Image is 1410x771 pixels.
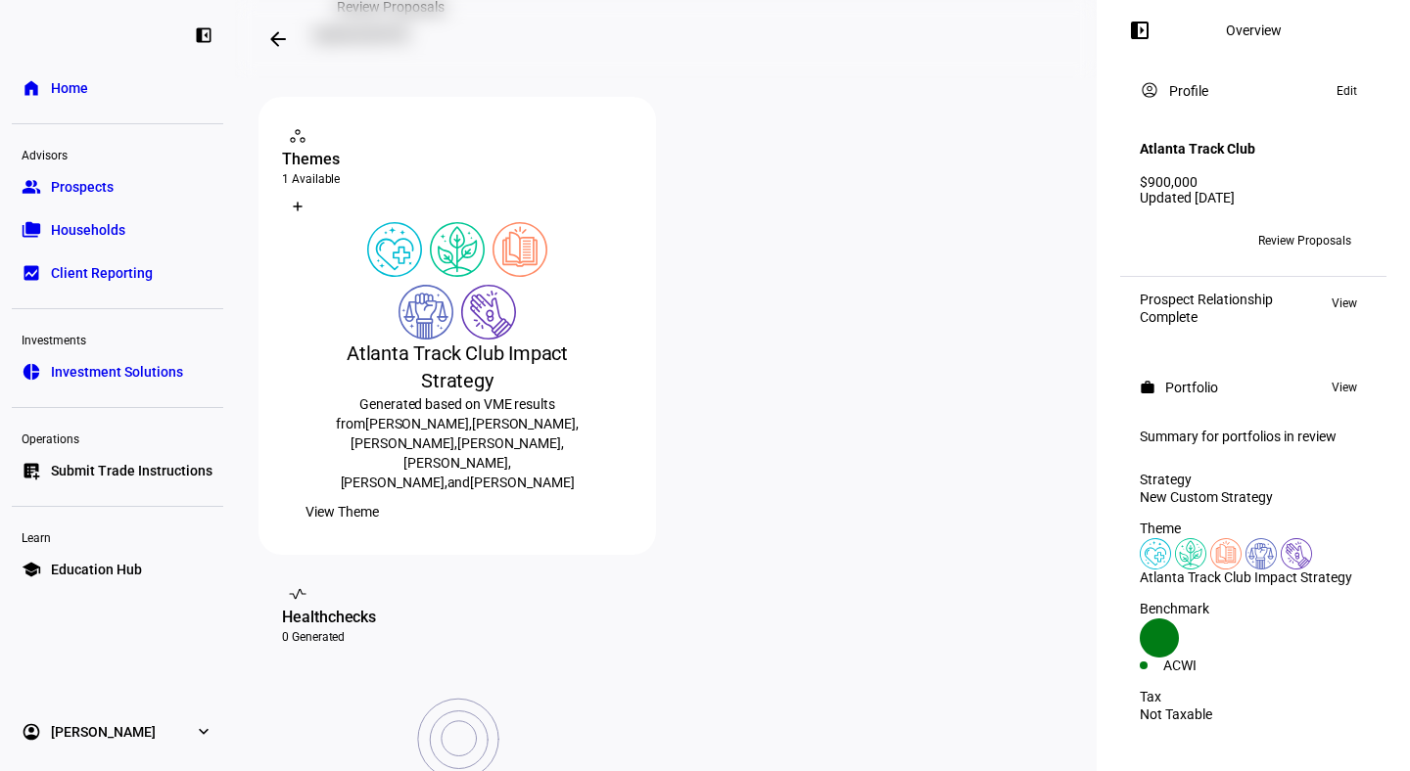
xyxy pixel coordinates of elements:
[12,522,223,550] div: Learn
[51,461,212,480] span: Submit Trade Instructions
[12,68,223,108] a: homeHome
[22,461,41,480] eth-mat-symbol: list_alt_add
[493,222,547,277] img: education.colored.svg
[1163,658,1253,673] div: ACWI
[12,140,223,167] div: Advisors
[282,492,402,531] button: View Theme
[12,210,223,249] a: folder_copyHouseholds
[194,722,213,742] eth-mat-symbol: expand_more
[1332,292,1357,315] span: View
[470,475,574,490] span: [PERSON_NAME]
[12,352,223,391] a: pie_chartInvestment Solutions
[1140,80,1159,100] mat-icon: account_circle
[51,78,88,98] span: Home
[12,325,223,352] div: Investments
[1140,601,1367,616] div: Benchmark
[22,177,41,197] eth-mat-symbol: group
[22,220,41,240] eth-mat-symbol: folder_copy
[1169,83,1208,99] div: Profile
[51,177,114,197] span: Prospects
[51,362,183,382] span: Investment Solutions
[1258,225,1351,256] span: Review Proposals
[341,475,445,490] span: [PERSON_NAME]
[22,78,41,98] eth-mat-symbol: home
[282,394,633,492] div: Generated based on VME results from , , , , , , and
[1140,190,1367,205] div: Updated [DATE]
[1210,538,1242,569] img: education.colored.svg
[266,27,290,51] mat-icon: arrow_backwards
[1140,380,1155,395] mat-icon: work
[457,435,561,451] span: [PERSON_NAME]
[194,25,213,45] eth-mat-symbol: left_panel_close
[1140,706,1367,722] div: Not Taxable
[51,220,125,240] span: Households
[282,148,633,171] div: Themes
[282,629,633,645] div: 0 Generated
[1128,19,1151,42] mat-icon: left_panel_open
[1140,141,1255,157] h4: Atlanta Track Club
[282,340,633,394] div: Atlanta Track Club Impact Strategy
[399,285,453,340] img: democracy.colored.svg
[1281,538,1312,569] img: poverty.colored.svg
[12,253,223,293] a: bid_landscapeClient Reporting
[367,222,422,277] img: healthWellness.colored.svg
[1140,538,1171,569] img: healthWellness.colored.svg
[1140,429,1367,444] div: Summary for portfolios in review
[51,263,153,283] span: Client Reporting
[1332,376,1357,399] span: View
[1140,689,1367,704] div: Tax
[365,416,469,431] span: [PERSON_NAME]
[472,416,576,431] span: [PERSON_NAME]
[1327,79,1367,103] button: Edit
[12,424,223,451] div: Operations
[1243,225,1367,256] button: Review Proposals
[351,435,454,451] span: [PERSON_NAME]
[1322,292,1367,315] button: View
[282,171,633,187] div: 1 Available
[12,167,223,206] a: groupProspects
[461,285,516,340] img: poverty.colored.svg
[1140,521,1367,536] div: Theme
[1140,292,1273,307] div: Prospect Relationship
[1140,376,1367,399] eth-panel-overview-card-header: Portfolio
[51,560,142,579] span: Education Hub
[1140,309,1273,325] div: Complete
[305,492,379,531] span: View Theme
[1245,538,1277,569] img: democracy.colored.svg
[51,722,156,742] span: [PERSON_NAME]
[1165,380,1218,395] div: Portfolio
[22,560,41,579] eth-mat-symbol: school
[1140,489,1367,505] div: New Custom Strategy
[288,126,307,146] mat-icon: workspaces
[1140,79,1367,103] eth-panel-overview-card-header: Profile
[1140,174,1367,190] div: $900,000
[22,722,41,742] eth-mat-symbol: account_circle
[403,455,507,471] span: [PERSON_NAME]
[288,584,307,604] mat-icon: vital_signs
[1175,538,1206,569] img: climateChange.colored.svg
[1140,472,1367,487] div: Strategy
[1322,376,1367,399] button: View
[22,263,41,283] eth-mat-symbol: bid_landscape
[1140,569,1367,585] div: Atlanta Track Club Impact Strategy
[430,222,485,277] img: climateChange.colored.svg
[1337,79,1357,103] span: Edit
[282,606,633,629] div: Healthchecks
[1226,23,1282,38] div: Overview
[22,362,41,382] eth-mat-symbol: pie_chart
[1147,234,1165,248] span: GW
